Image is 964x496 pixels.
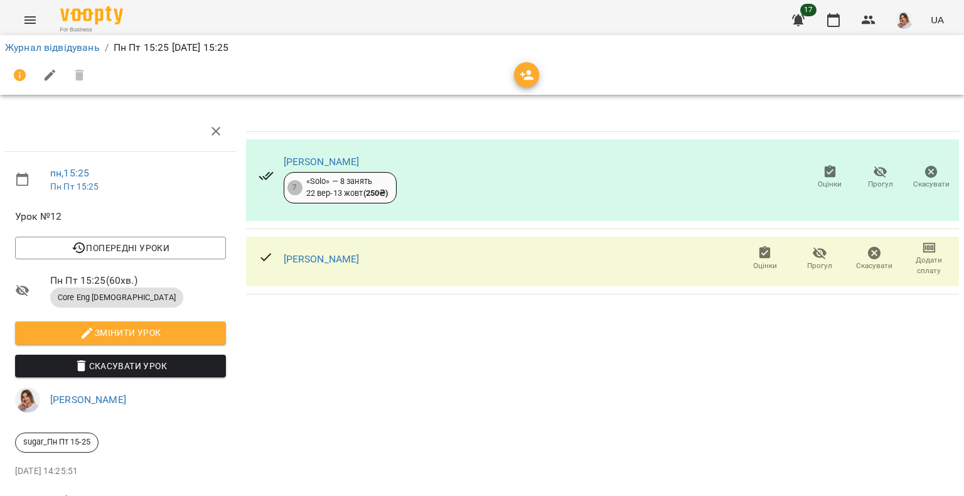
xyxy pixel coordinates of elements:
span: Пн Пт 15:25 ( 60 хв. ) [50,273,226,288]
button: Змінити урок [15,321,226,344]
button: Скасувати Урок [15,355,226,377]
button: Додати сплату [902,241,956,276]
span: 17 [800,4,817,16]
button: Оцінки [737,241,792,276]
span: UA [931,13,944,26]
span: Оцінки [818,179,842,190]
span: Урок №12 [15,209,226,224]
button: Menu [15,5,45,35]
button: UA [926,8,949,31]
span: Скасувати [856,261,892,271]
li: / [105,40,109,55]
span: Прогул [807,261,832,271]
span: sugar_Пн Пт 15-25 [16,436,98,448]
button: Прогул [855,160,906,195]
a: Журнал відвідувань [5,41,100,53]
div: 7 [287,180,303,195]
span: Прогул [868,179,893,190]
span: For Business [60,26,123,34]
b: ( 250 ₴ ) [363,188,388,198]
span: Скасувати [913,179,950,190]
button: Скасувати [847,241,902,276]
img: Voopty Logo [60,6,123,24]
img: d332a1c3318355be326c790ed3ba89f4.jpg [896,11,913,29]
button: Скасувати [906,160,956,195]
p: Пн Пт 15:25 [DATE] 15:25 [114,40,229,55]
p: [DATE] 14:25:51 [15,465,226,478]
span: Core Eng [DEMOGRAPHIC_DATA] [50,292,183,303]
img: d332a1c3318355be326c790ed3ba89f4.jpg [15,387,40,412]
nav: breadcrumb [5,40,959,55]
button: Оцінки [805,160,855,195]
span: Змінити урок [25,325,216,340]
a: [PERSON_NAME] [50,394,126,406]
div: sugar_Пн Пт 15-25 [15,433,99,453]
a: Пн Пт 15:25 [50,181,99,191]
div: «Solo» — 8 занять 22 вер - 13 жовт [306,176,388,199]
a: [PERSON_NAME] [284,156,360,168]
button: Прогул [792,241,847,276]
a: [PERSON_NAME] [284,253,360,265]
span: Скасувати Урок [25,359,216,374]
span: Оцінки [753,261,777,271]
span: Попередні уроки [25,240,216,256]
a: пн , 15:25 [50,167,89,179]
button: Попередні уроки [15,237,226,259]
span: Додати сплату [909,255,949,276]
